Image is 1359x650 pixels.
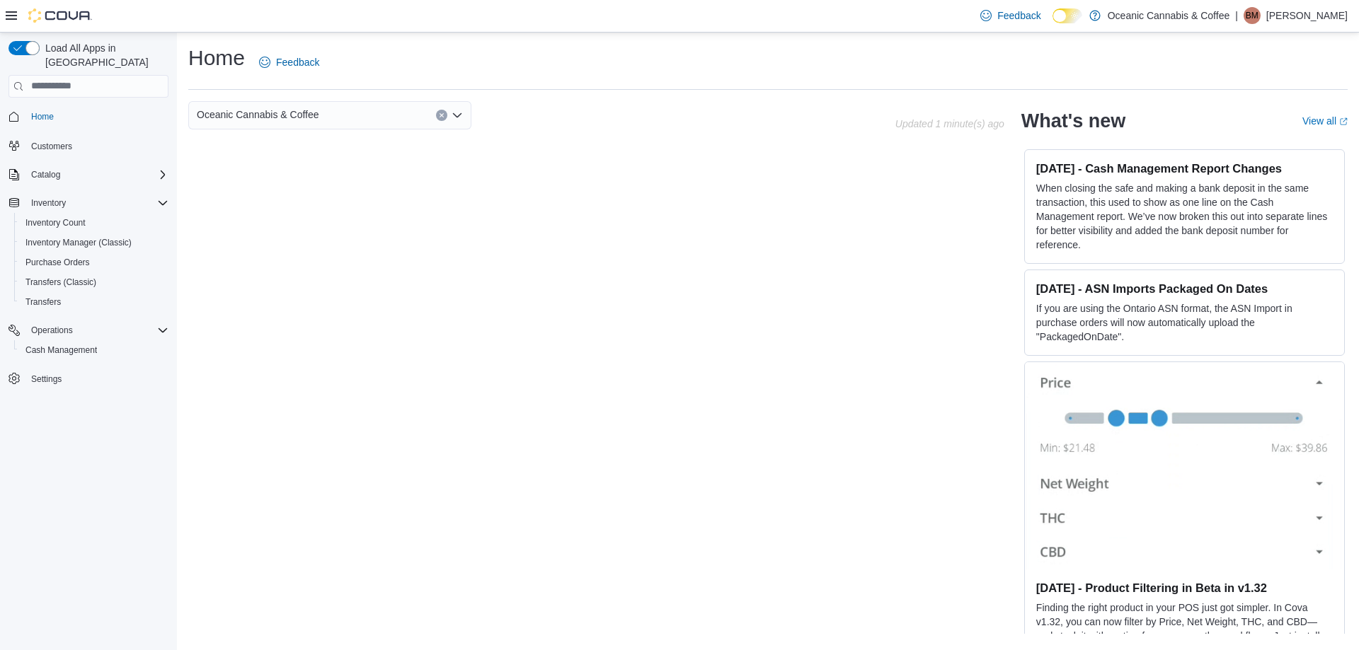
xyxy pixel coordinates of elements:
span: Settings [31,373,62,385]
span: Cash Management [25,344,97,356]
span: Customers [31,141,72,152]
button: Open list of options [452,110,463,121]
a: Transfers (Classic) [20,274,102,291]
span: Inventory Count [25,217,86,228]
span: Feedback [276,55,319,69]
h1: Home [188,44,245,72]
button: Clear input [436,110,447,121]
p: When closing the safe and making a bank deposit in the same transaction, this used to show as one... [1036,181,1333,252]
h3: [DATE] - Product Filtering in Beta in v1.32 [1036,581,1333,595]
img: Cova [28,8,92,23]
span: Oceanic Cannabis & Coffee [197,106,319,123]
span: Operations [31,325,73,336]
span: Cash Management [20,342,168,359]
span: Operations [25,322,168,339]
a: Settings [25,371,67,388]
nav: Complex example [8,100,168,426]
input: Dark Mode [1053,8,1082,23]
a: Purchase Orders [20,254,96,271]
button: Settings [3,368,174,389]
button: Operations [25,322,79,339]
button: Operations [3,320,174,340]
button: Transfers (Classic) [14,272,174,292]
span: Catalog [25,166,168,183]
span: Transfers (Classic) [25,277,96,288]
span: Inventory [31,197,66,209]
a: Inventory Count [20,214,91,231]
button: Catalog [25,166,66,183]
button: Inventory Count [14,213,174,233]
svg: External link [1339,117,1348,126]
a: Feedback [253,48,325,76]
button: Inventory [25,195,71,211]
a: Cash Management [20,342,103,359]
a: Feedback [975,1,1046,30]
button: Customers [3,135,174,156]
div: Brittany McWhirter [1244,7,1261,24]
button: Inventory [3,193,174,213]
button: Inventory Manager (Classic) [14,233,174,253]
span: Purchase Orders [25,257,90,268]
span: Catalog [31,169,60,180]
span: Purchase Orders [20,254,168,271]
span: Home [31,111,54,122]
span: Transfers [25,296,61,308]
button: Purchase Orders [14,253,174,272]
button: Catalog [3,165,174,185]
h3: [DATE] - ASN Imports Packaged On Dates [1036,282,1333,296]
h3: [DATE] - Cash Management Report Changes [1036,161,1333,175]
span: Settings [25,370,168,388]
button: Transfers [14,292,174,312]
span: Feedback [997,8,1040,23]
p: | [1235,7,1238,24]
p: [PERSON_NAME] [1266,7,1348,24]
button: Cash Management [14,340,174,360]
span: Home [25,108,168,125]
span: Inventory Count [20,214,168,231]
span: Inventory Manager (Classic) [25,237,132,248]
span: Inventory [25,195,168,211]
p: If you are using the Ontario ASN format, the ASN Import in purchase orders will now automatically... [1036,301,1333,344]
a: Home [25,108,59,125]
p: Oceanic Cannabis & Coffee [1108,7,1230,24]
span: BM [1246,7,1258,24]
a: Transfers [20,294,67,311]
a: Inventory Manager (Classic) [20,234,137,251]
span: Inventory Manager (Classic) [20,234,168,251]
a: Customers [25,138,78,155]
p: Updated 1 minute(s) ago [895,118,1004,129]
span: Transfers (Classic) [20,274,168,291]
h2: What's new [1021,110,1125,132]
a: View allExternal link [1302,115,1348,127]
span: Customers [25,137,168,154]
span: Load All Apps in [GEOGRAPHIC_DATA] [40,41,168,69]
span: Transfers [20,294,168,311]
button: Home [3,106,174,127]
